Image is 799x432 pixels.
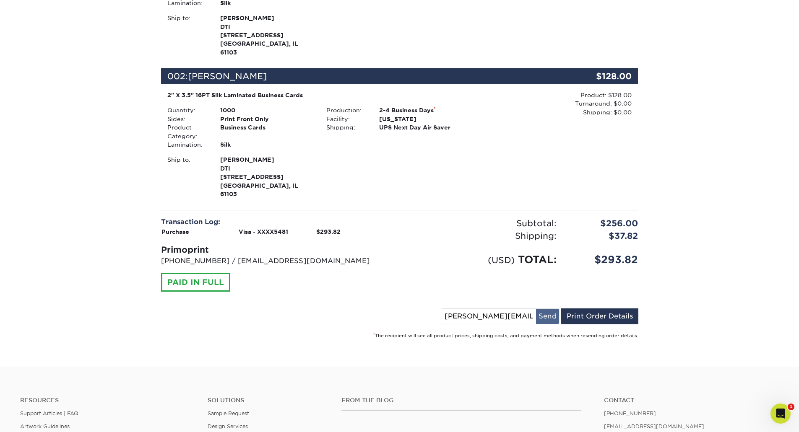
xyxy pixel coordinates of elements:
div: Ship to: [161,14,214,57]
span: [PERSON_NAME] [220,14,314,22]
strong: Purchase [161,228,189,235]
span: [PERSON_NAME] [188,71,267,81]
span: DTI [220,164,314,173]
div: 1000 [214,106,320,114]
div: $37.82 [563,230,645,242]
a: Contact [604,397,779,404]
div: Subtotal: [400,217,563,230]
a: [PHONE_NUMBER] [604,410,656,416]
div: Facility: [320,115,373,123]
div: Shipping: [320,123,373,132]
div: $128.00 [559,68,638,84]
div: 2" X 3.5" 16PT Silk Laminated Business Cards [167,91,473,99]
span: [STREET_ADDRESS] [220,31,314,39]
strong: [GEOGRAPHIC_DATA], IL 61103 [220,155,314,197]
div: [US_STATE] [373,115,479,123]
div: PAID IN FULL [161,273,230,292]
span: 1 [788,404,794,410]
button: Send [536,309,559,324]
small: (USD) [488,255,515,265]
div: Silk [214,140,320,149]
div: Transaction Log: [161,217,393,227]
div: Production: [320,106,373,114]
iframe: Intercom live chat [770,404,791,424]
small: The recipient will see all product prices, shipping costs, and payment methods when resending ord... [373,333,638,339]
strong: Visa - XXXX5481 [239,228,288,235]
strong: [GEOGRAPHIC_DATA], IL 61103 [220,14,314,56]
a: Design Services [208,423,248,429]
div: Business Cards [214,123,320,140]
div: Ship to: [161,155,214,198]
a: Sample Request [208,410,249,416]
a: [EMAIL_ADDRESS][DOMAIN_NAME] [604,423,704,429]
strong: $293.82 [316,228,341,235]
h4: From the Blog [341,397,581,404]
span: [PERSON_NAME] [220,155,314,164]
p: [PHONE_NUMBER] / [EMAIL_ADDRESS][DOMAIN_NAME] [161,256,393,266]
h4: Solutions [208,397,329,404]
a: Print Order Details [561,308,638,324]
div: UPS Next Day Air Saver [373,123,479,132]
h4: Resources [20,397,195,404]
div: Shipping: [400,230,563,242]
span: TOTAL: [518,254,557,266]
div: Product: $128.00 Turnaround: $0.00 Shipping: $0.00 [479,91,632,116]
div: Primoprint [161,243,393,256]
div: Print Front Only [214,115,320,123]
div: 2-4 Business Days [373,106,479,114]
div: $256.00 [563,217,645,230]
div: 002: [161,68,559,84]
div: Quantity: [161,106,214,114]
span: DTI [220,23,314,31]
div: Product Category: [161,123,214,140]
div: $293.82 [563,252,645,267]
span: [STREET_ADDRESS] [220,173,314,181]
div: Sides: [161,115,214,123]
div: Lamination: [161,140,214,149]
